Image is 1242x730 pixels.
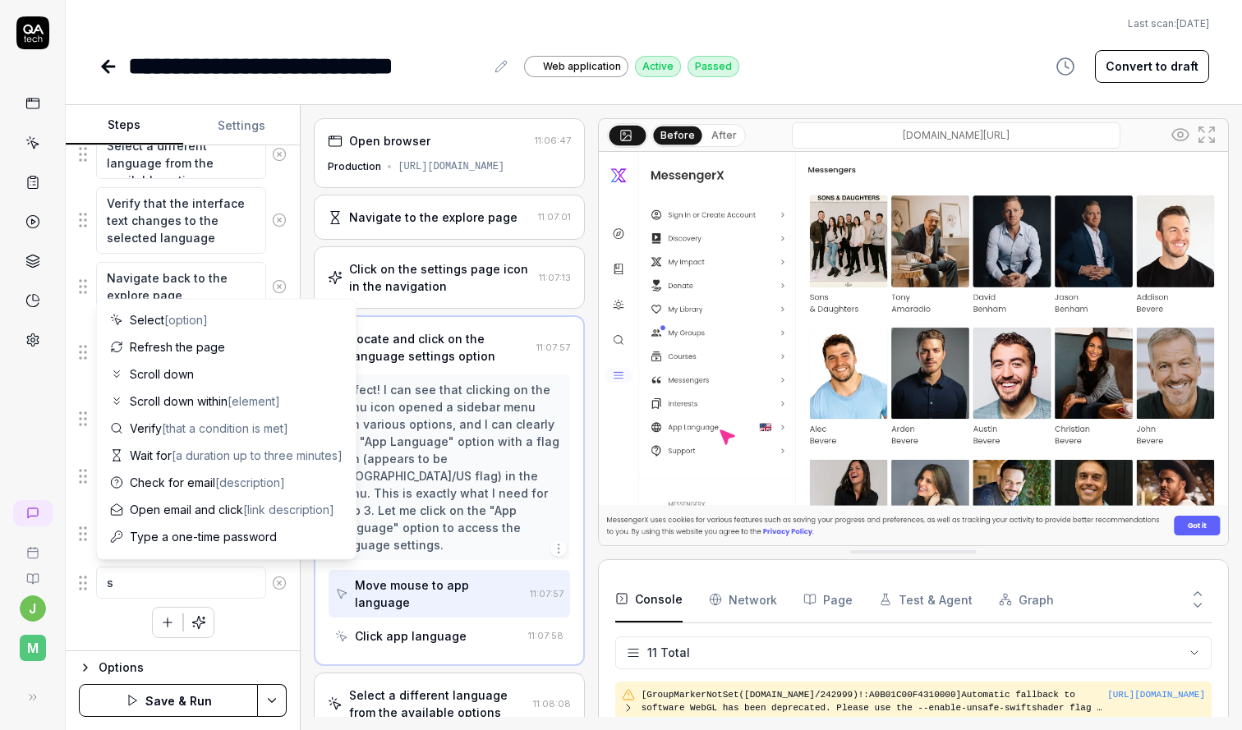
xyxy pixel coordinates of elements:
[533,698,571,709] time: 11:08:08
[7,533,58,559] a: Book a call with us
[539,272,571,283] time: 11:07:13
[355,576,522,611] div: Move mouse to app language
[79,319,287,387] div: Suggestions
[635,56,681,77] div: Active
[999,576,1054,622] button: Graph
[653,126,701,144] button: Before
[530,588,563,599] time: 11:07:57
[524,55,628,77] a: Web application
[266,204,293,236] button: Remove step
[103,306,349,553] div: Suggestions
[79,393,287,444] div: Suggestions
[536,342,570,353] time: 11:07:57
[1046,50,1085,83] button: View version history
[1128,16,1209,31] span: Last scan:
[130,501,334,518] span: Open email and click
[349,209,517,226] div: Navigate to the explore page
[130,474,285,491] span: Check for email
[20,635,46,661] span: M
[7,622,58,664] button: M
[99,658,287,677] div: Options
[130,420,288,437] span: Verify
[1128,16,1209,31] button: Last scan:[DATE]
[688,56,739,77] div: Passed
[329,570,569,618] button: Move mouse to app language11:07:57
[130,447,343,464] span: Wait for
[1095,50,1209,83] button: Convert to draft
[266,138,293,171] button: Remove step
[130,311,208,328] span: Select
[879,576,973,622] button: Test & Agent
[1176,17,1209,30] time: [DATE]
[599,152,1228,545] img: Screenshot
[228,394,280,408] span: [element]
[538,211,571,223] time: 11:07:01
[130,393,280,410] span: Scroll down within
[266,567,293,599] button: Remove step
[79,129,287,180] div: Suggestions
[164,313,208,327] span: [option]
[79,451,287,502] div: Suggestions
[162,421,288,435] span: [that a condition is met]
[615,576,683,622] button: Console
[79,658,287,677] button: Options
[803,576,853,622] button: Page
[349,686,526,721] div: Select a different language from the available options
[329,621,569,651] button: Click app language11:07:58
[705,126,743,145] button: After
[79,186,287,255] div: Suggestions
[130,365,194,383] span: Scroll down
[642,688,1107,715] pre: [GroupMarkerNotSet([DOMAIN_NAME]/242999)!:A0B01C00F4310000]Automatic fallback to software WebGL h...
[66,106,183,145] button: Steps
[543,59,621,74] span: Web application
[528,630,563,641] time: 11:07:58
[1107,688,1205,702] button: [URL][DOMAIN_NAME]
[79,684,258,717] button: Save & Run
[13,500,53,526] a: New conversation
[328,159,381,174] div: Production
[130,338,225,356] span: Refresh the page
[349,132,430,149] div: Open browser
[266,270,293,303] button: Remove step
[350,330,529,365] div: Locate and click on the language settings option
[7,559,58,585] a: Documentation
[20,595,46,622] button: j
[79,508,287,559] div: Suggestions
[709,576,777,622] button: Network
[398,159,504,174] div: [URL][DOMAIN_NAME]
[349,260,531,295] div: Click on the settings page icon in the navigation
[130,528,277,545] span: Type a one-time password
[183,106,301,145] button: Settings
[1167,122,1194,148] button: Show all interative elements
[1194,122,1220,148] button: Open in full screen
[535,135,571,146] time: 11:06:47
[79,261,287,312] div: Suggestions
[355,627,467,645] div: Click app language
[335,381,563,553] div: Perfect! I can see that clicking on the menu icon opened a sidebar menu with various options, and...
[172,448,343,462] span: [a duration up to three minutes]
[215,475,285,489] span: [description]
[243,503,334,517] span: [link description]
